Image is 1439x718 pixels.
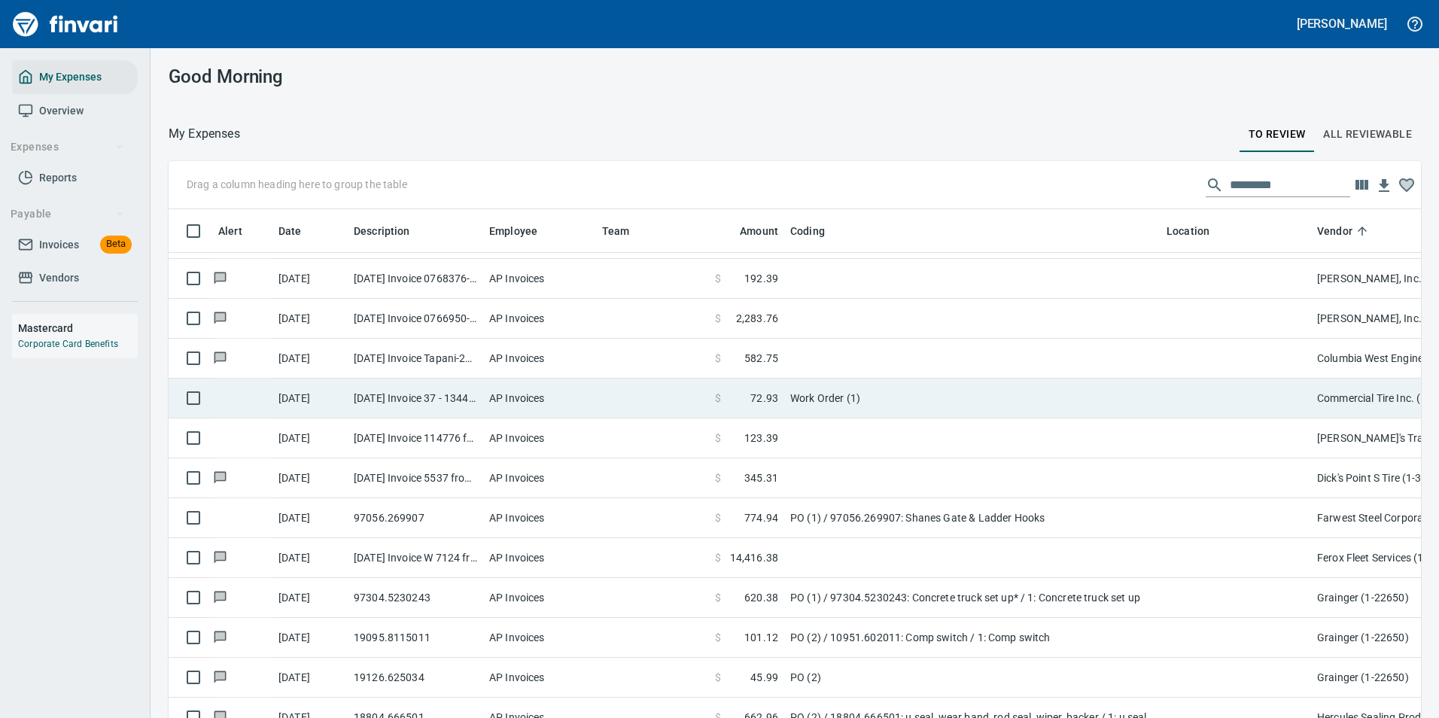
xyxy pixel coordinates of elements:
span: Alert [218,222,262,240]
span: $ [715,311,721,326]
span: Date [278,222,321,240]
button: Column choices favorited. Click to reset to default [1395,174,1418,196]
span: Has messages [212,672,228,682]
td: AP Invoices [483,658,596,698]
span: All Reviewable [1323,125,1412,144]
span: 774.94 [744,510,778,525]
td: PO (1) / 97304.5230243: Concrete truck set up* / 1: Concrete truck set up [784,578,1161,618]
p: Drag a column heading here to group the table [187,177,407,192]
span: $ [715,271,721,286]
td: 19095.8115011 [348,618,483,658]
span: Description [354,222,410,240]
button: Payable [5,200,130,228]
td: [DATE] [272,259,348,299]
td: AP Invoices [483,379,596,418]
td: [DATE] [272,299,348,339]
span: To Review [1249,125,1306,144]
span: Team [602,222,650,240]
span: Invoices [39,236,79,254]
td: [DATE] [272,538,348,578]
span: 14,416.38 [730,550,778,565]
span: $ [715,550,721,565]
td: 19126.625034 [348,658,483,698]
td: AP Invoices [483,538,596,578]
span: Expenses [11,138,124,157]
td: AP Invoices [483,458,596,498]
span: 101.12 [744,630,778,645]
td: [DATE] [272,578,348,618]
span: Team [602,222,630,240]
span: Employee [489,222,557,240]
td: [DATE] [272,658,348,698]
span: $ [715,430,721,446]
span: Has messages [212,273,228,283]
h5: [PERSON_NAME] [1297,16,1387,32]
span: Coding [790,222,844,240]
span: Reports [39,169,77,187]
p: My Expenses [169,125,240,143]
span: Description [354,222,430,240]
span: Has messages [212,552,228,562]
a: Vendors [12,261,138,295]
td: Work Order (1) [784,379,1161,418]
h3: Good Morning [169,66,562,87]
span: Has messages [212,632,228,642]
td: AP Invoices [483,498,596,538]
td: [DATE] Invoice W 7124 from Ferox Fleet Services (1-39557) [348,538,483,578]
td: 97056.269907 [348,498,483,538]
td: [DATE] Invoice 0768376-IN from [PERSON_NAME], Inc. (1-39587) [348,259,483,299]
button: Choose columns to display [1350,174,1373,196]
a: My Expenses [12,60,138,94]
span: Has messages [212,592,228,602]
td: [DATE] [272,498,348,538]
td: PO (1) / 97056.269907: Shanes Gate & Ladder Hooks [784,498,1161,538]
td: PO (2) [784,658,1161,698]
span: 582.75 [744,351,778,366]
a: Reports [12,161,138,195]
td: AP Invoices [483,259,596,299]
span: Has messages [212,313,228,323]
span: $ [715,590,721,605]
span: 123.39 [744,430,778,446]
span: Vendor [1317,222,1372,240]
span: Employee [489,222,537,240]
a: Overview [12,94,138,128]
button: [PERSON_NAME] [1293,12,1391,35]
td: AP Invoices [483,299,596,339]
span: 345.31 [744,470,778,485]
td: [DATE] Invoice 37 - 134462 from Commercial Tire Inc. (1-39436) [348,379,483,418]
span: Beta [100,236,132,253]
span: Overview [39,102,84,120]
td: [DATE] Invoice Tapani-22-03 7 from Columbia West Engineering Inc (1-10225) [348,339,483,379]
span: $ [715,630,721,645]
span: $ [715,670,721,685]
a: Corporate Card Benefits [18,339,118,349]
td: [DATE] Invoice 0766950-IN from [PERSON_NAME], Inc. (1-39587) [348,299,483,339]
td: AP Invoices [483,339,596,379]
td: 97304.5230243 [348,578,483,618]
td: [DATE] [272,458,348,498]
span: Has messages [212,353,228,363]
span: Location [1167,222,1209,240]
button: Expenses [5,133,130,161]
h6: Mastercard [18,320,138,336]
span: My Expenses [39,68,102,87]
img: Finvari [9,6,122,42]
span: 45.99 [750,670,778,685]
span: 620.38 [744,590,778,605]
span: Has messages [212,473,228,482]
td: [DATE] [272,379,348,418]
span: Payable [11,205,124,224]
td: [DATE] [272,418,348,458]
span: Location [1167,222,1229,240]
td: [DATE] [272,339,348,379]
span: $ [715,470,721,485]
td: AP Invoices [483,618,596,658]
span: 72.93 [750,391,778,406]
span: $ [715,351,721,366]
span: Amount [720,222,778,240]
span: Alert [218,222,242,240]
td: AP Invoices [483,578,596,618]
td: [DATE] Invoice 114776 from Dan's Tractor Co. Inc (1-10280) [348,418,483,458]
